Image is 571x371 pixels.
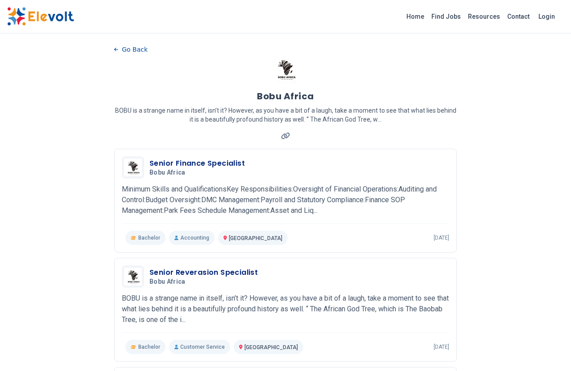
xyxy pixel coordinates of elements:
[403,9,428,24] a: Home
[149,278,186,286] span: Bobu Africa
[122,265,449,354] a: Bobu AfricaSenior Reverasion SpecialistBobu AfricaBOBU is a strange name in itself, isn’t it? How...
[122,156,449,245] a: Bobu AfricaSenior Finance SpecialistBobu AfricaMinimum Skills and QualificationsKey Responsibilit...
[7,7,74,26] img: Elevolt
[138,343,160,351] span: Bachelor
[229,235,282,241] span: [GEOGRAPHIC_DATA]
[124,268,142,285] img: Bobu Africa
[149,158,245,169] h3: Senior Finance Specialist
[464,9,504,24] a: Resources
[434,234,449,241] p: [DATE]
[533,8,560,25] a: Login
[169,340,230,354] p: Customer Service
[122,293,449,325] p: BOBU is a strange name in itself, isn’t it? However, as you have a bit of a laugh, take a moment ...
[434,343,449,351] p: [DATE]
[169,231,215,245] p: Accounting
[244,344,298,351] span: [GEOGRAPHIC_DATA]
[149,267,258,278] h3: Senior Reverasion Specialist
[149,169,186,177] span: Bobu Africa
[124,159,142,176] img: Bobu Africa
[114,106,457,124] p: BOBU is a strange name in itself, isn’t it? However, as you have a bit of a laugh, take a moment ...
[114,43,148,56] button: Go Back
[272,56,299,83] img: Bobu Africa
[428,9,464,24] a: Find Jobs
[122,184,449,216] p: Minimum Skills and QualificationsKey Responsibilities:Oversight of Financial Operations:Auditing ...
[257,90,314,102] h1: Bobu Africa
[138,234,160,241] span: Bachelor
[504,9,533,24] a: Contact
